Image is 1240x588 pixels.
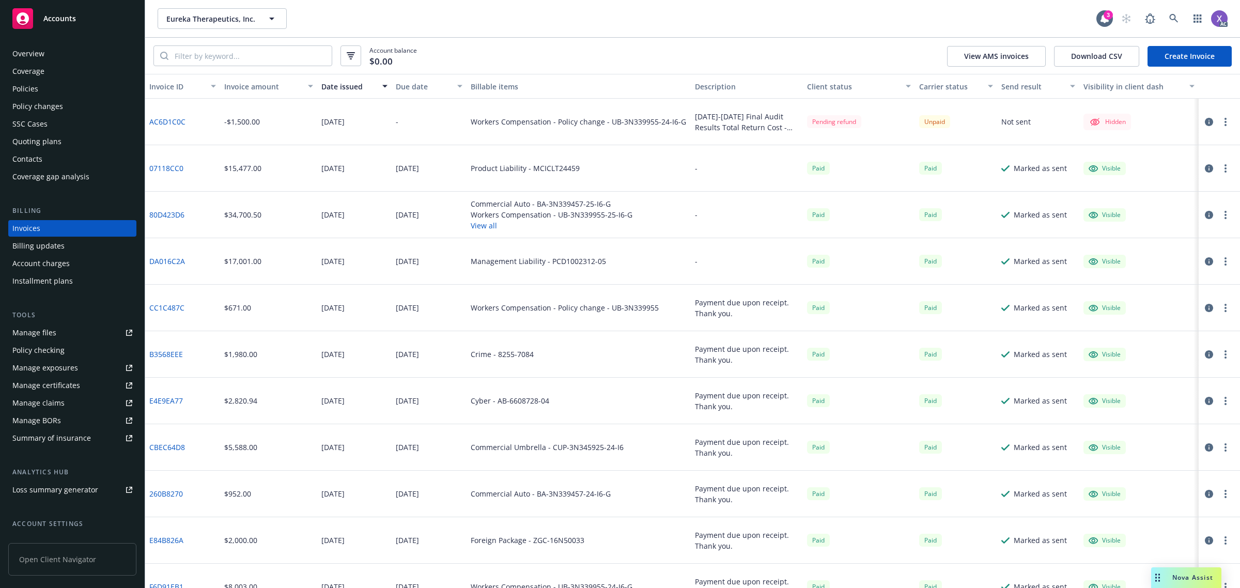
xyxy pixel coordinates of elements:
button: Date issued [317,74,392,99]
div: -$1,500.00 [224,116,260,127]
a: Coverage gap analysis [8,168,136,185]
span: Nova Assist [1172,573,1213,582]
a: Manage exposures [8,360,136,376]
span: Paid [919,441,942,454]
button: Carrier status [915,74,997,99]
div: [DATE] [321,395,345,406]
button: View all [471,220,632,231]
div: Invoice amount [224,81,302,92]
div: $2,820.94 [224,395,257,406]
div: Visible [1089,164,1121,173]
a: Create Invoice [1148,46,1232,67]
div: [DATE] [321,488,345,499]
div: [DATE] [321,535,345,546]
span: Paid [919,534,942,547]
div: [DATE] [321,349,345,360]
div: Pending refund [807,115,861,128]
div: Paid [807,534,830,547]
div: $2,000.00 [224,535,257,546]
div: Due date [396,81,451,92]
a: Invoices [8,220,136,237]
button: Description [691,74,803,99]
div: Service team [12,533,57,550]
button: Visibility in client dash [1079,74,1199,99]
div: Product Liability - MCICLT24459 [471,163,580,174]
a: Contacts [8,151,136,167]
div: Payment due upon receipt. Thank you. [695,297,799,319]
div: $952.00 [224,488,251,499]
div: [DATE] [321,302,345,313]
button: Eureka Therapeutics, Inc. [158,8,287,29]
div: Visible [1089,396,1121,406]
div: [DATE] [321,209,345,220]
div: - [695,163,698,174]
div: Commercial Umbrella - CUP-3N345925-24-I6 [471,442,624,453]
div: Contacts [12,151,42,167]
div: Visible [1089,489,1121,499]
div: $15,477.00 [224,163,261,174]
span: Paid [919,208,942,221]
div: Date issued [321,81,377,92]
div: Commercial Auto - BA-3N339457-25-I6-G [471,198,632,209]
div: Coverage gap analysis [12,168,89,185]
div: [DATE] [396,256,419,267]
div: Coverage [12,63,44,80]
div: Visible [1089,257,1121,266]
div: Paid [807,394,830,407]
button: Nova Assist [1151,567,1221,588]
div: Crime - 8255-7084 [471,349,534,360]
div: Paid [919,162,942,175]
a: SSC Cases [8,116,136,132]
div: Marked as sent [1014,442,1067,453]
a: 80D423D6 [149,209,184,220]
div: Payment due upon receipt. Thank you. [695,437,799,458]
div: Paid [807,441,830,454]
a: E84B826A [149,535,183,546]
div: Visible [1089,210,1121,220]
a: Accounts [8,4,136,33]
div: Management Liability - PCD1002312-05 [471,256,606,267]
div: - [695,209,698,220]
button: Invoice ID [145,74,220,99]
div: [DATE] [396,535,419,546]
div: Quoting plans [12,133,61,150]
div: Hidden [1089,116,1126,128]
div: [DATE]-[DATE] Final Audit Results Total Return Cost - $1,500 [695,111,799,133]
div: Commercial Auto - BA-3N339457-24-I6-G [471,488,611,499]
div: Unpaid [919,115,950,128]
div: Visible [1089,536,1121,545]
div: Payment due upon receipt. Thank you. [695,530,799,551]
span: Account balance [369,46,417,66]
div: Paid [807,255,830,268]
div: [DATE] [321,116,345,127]
div: Summary of insurance [12,430,91,446]
div: $671.00 [224,302,251,313]
div: Not sent [1001,116,1031,127]
div: $17,001.00 [224,256,261,267]
a: Start snowing [1116,8,1137,29]
div: [DATE] [396,395,419,406]
div: [DATE] [396,302,419,313]
a: CC1C487C [149,302,184,313]
div: Description [695,81,799,92]
div: [DATE] [396,442,419,453]
a: 260B8270 [149,488,183,499]
div: Analytics hub [8,467,136,477]
div: SSC Cases [12,116,48,132]
a: Overview [8,45,136,62]
div: Paid [919,348,942,361]
div: Workers Compensation - Policy change - UB-3N339955 [471,302,659,313]
div: Paid [919,394,942,407]
span: Paid [807,162,830,175]
div: - [695,256,698,267]
div: Payment due upon receipt. Thank you. [695,344,799,365]
div: [DATE] [321,163,345,174]
div: $34,700.50 [224,209,261,220]
span: Paid [807,208,830,221]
